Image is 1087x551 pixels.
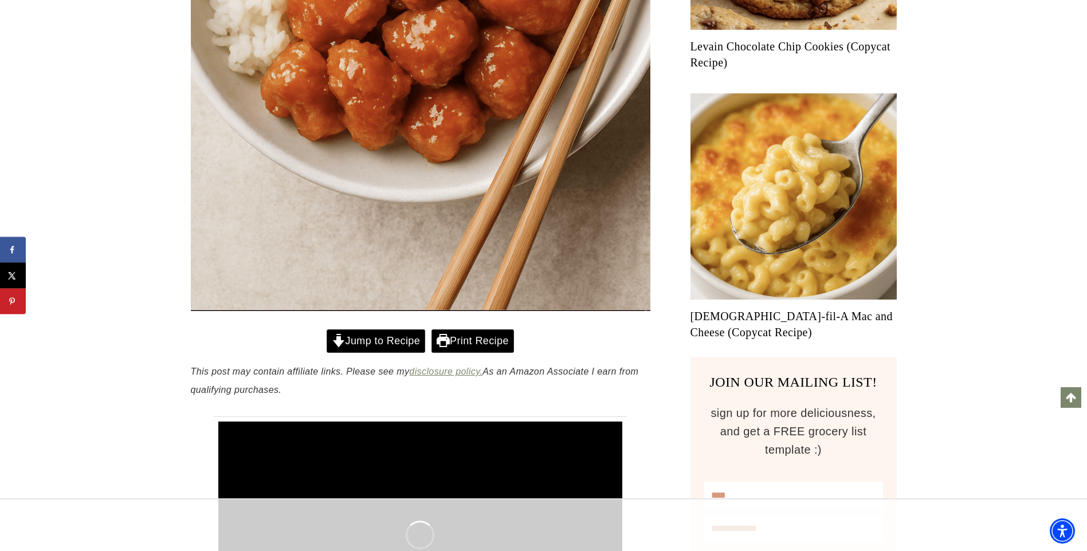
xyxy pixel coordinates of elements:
em: This post may contain affiliate links. Please see my As an Amazon Associate I earn from qualifyin... [191,367,639,395]
a: Jump to Recipe [327,329,425,353]
a: Read More Chick-fil-A Mac and Cheese (Copycat Recipe) [690,93,897,300]
a: disclosure policy. [409,367,482,376]
p: sign up for more deliciousness, and get a FREE grocery list template :) [704,404,883,459]
a: Levain Chocolate Chip Cookies (Copycat Recipe) [690,38,897,70]
h3: JOIN OUR MAILING LIST! [704,372,883,392]
a: [DEMOGRAPHIC_DATA]-fil-A Mac and Cheese (Copycat Recipe) [690,308,897,340]
a: Print Recipe [431,329,514,353]
div: Accessibility Menu [1050,518,1075,544]
a: Scroll to top [1061,387,1081,408]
